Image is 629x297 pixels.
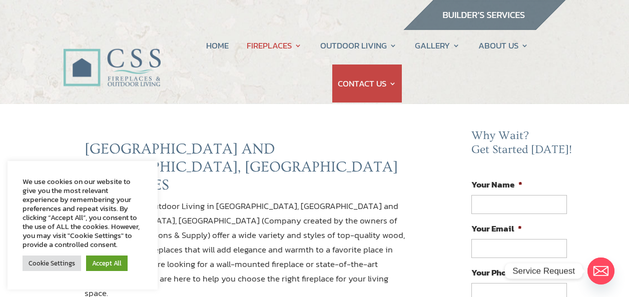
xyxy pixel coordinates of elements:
[471,223,522,234] label: Your Email
[478,26,528,64] a: ABOUT US
[206,26,229,64] a: HOME
[23,255,81,271] a: Cookie Settings
[86,255,128,271] a: Accept All
[403,20,566,33] a: builder services construction supply
[85,140,406,199] h2: [GEOGRAPHIC_DATA] AND [GEOGRAPHIC_DATA], [GEOGRAPHIC_DATA] FIREPLACES
[471,267,524,278] label: Your Phone
[415,26,460,64] a: GALLERY
[320,26,397,64] a: OUTDOOR LIVING
[247,26,302,64] a: FIREPLACES
[587,257,614,284] a: Email
[338,64,396,102] a: CONTACT US
[23,177,143,249] div: We use cookies on our website to give you the most relevant experience by remembering your prefer...
[63,22,161,91] img: CSS Fireplaces & Outdoor Living (Formerly Construction Solutions & Supply)- Jacksonville Ormond B...
[471,179,522,190] label: Your Name
[471,129,574,161] h2: Why Wait? Get Started [DATE]!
